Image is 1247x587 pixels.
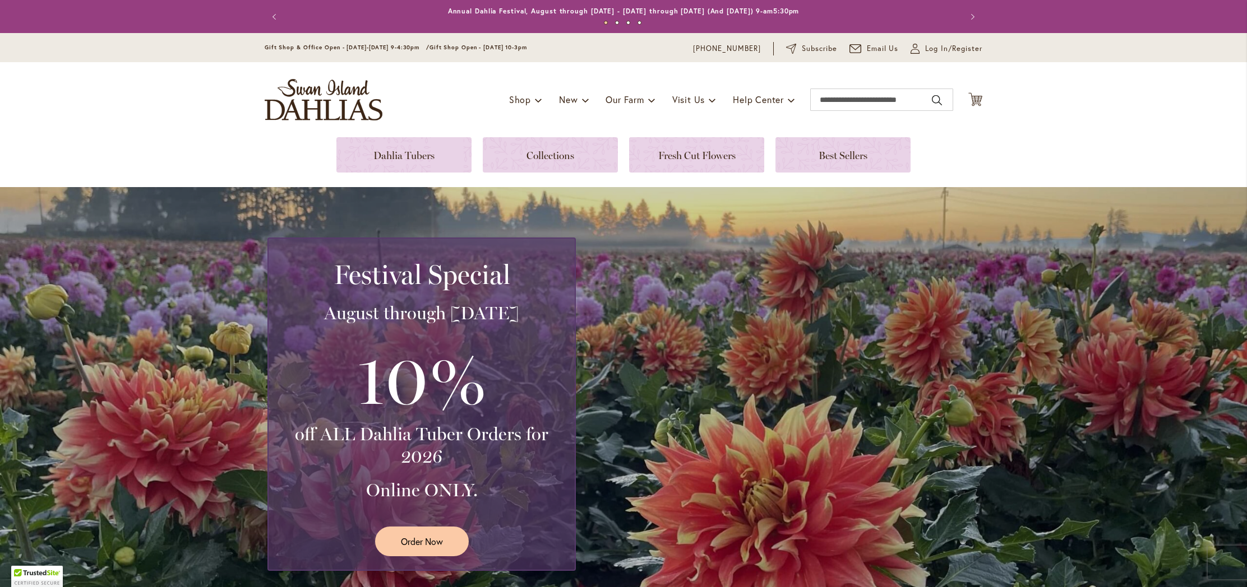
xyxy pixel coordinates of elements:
span: Shop [509,94,531,105]
span: Help Center [733,94,784,105]
h3: August through [DATE] [282,302,561,324]
a: Log In/Register [911,43,982,54]
button: Previous [265,6,287,28]
button: 3 of 4 [626,21,630,25]
button: 1 of 4 [604,21,608,25]
button: 4 of 4 [638,21,641,25]
div: TrustedSite Certified [11,566,63,587]
span: Visit Us [672,94,705,105]
h3: 10% [282,336,561,423]
a: store logo [265,79,382,120]
a: [PHONE_NUMBER] [693,43,761,54]
button: Next [960,6,982,28]
span: New [559,94,578,105]
a: Subscribe [786,43,837,54]
a: Email Us [849,43,899,54]
span: Email Us [867,43,899,54]
h3: off ALL Dahlia Tuber Orders for 2026 [282,423,561,468]
span: Our Farm [606,94,644,105]
h2: Festival Special [282,259,561,290]
button: 2 of 4 [615,21,619,25]
span: Gift Shop Open - [DATE] 10-3pm [429,44,527,51]
span: Log In/Register [925,43,982,54]
span: Gift Shop & Office Open - [DATE]-[DATE] 9-4:30pm / [265,44,429,51]
a: Annual Dahlia Festival, August through [DATE] - [DATE] through [DATE] (And [DATE]) 9-am5:30pm [448,7,800,15]
span: Subscribe [802,43,837,54]
span: Order Now [401,535,443,548]
a: Order Now [375,527,469,556]
h3: Online ONLY. [282,479,561,501]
